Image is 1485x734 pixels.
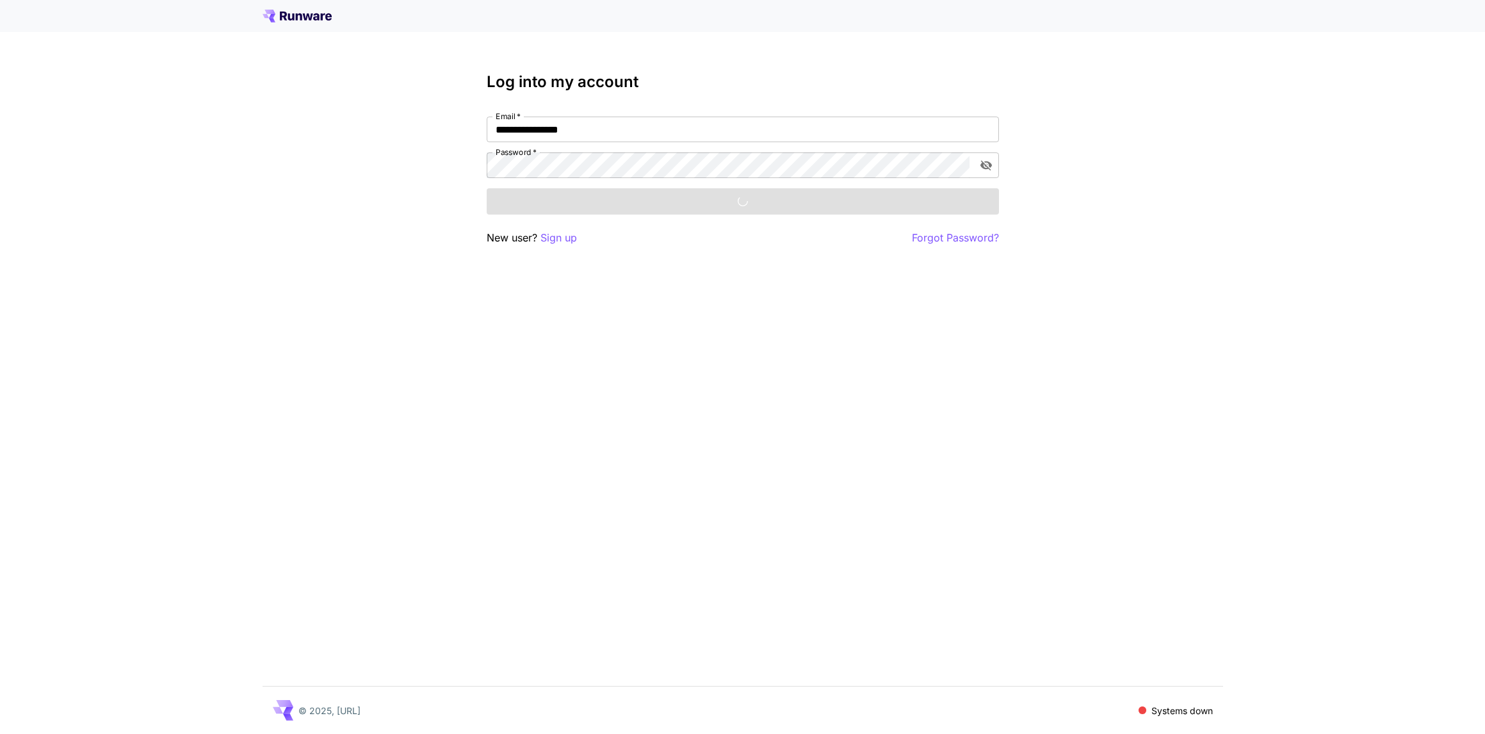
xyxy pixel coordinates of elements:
p: © 2025, [URL] [298,704,361,717]
label: Password [496,147,537,158]
button: toggle password visibility [975,154,998,177]
label: Email [496,111,521,122]
p: Systems down [1151,704,1213,717]
button: Forgot Password? [912,230,999,246]
button: Sign up [540,230,577,246]
h3: Log into my account [487,73,999,91]
p: New user? [487,230,577,246]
